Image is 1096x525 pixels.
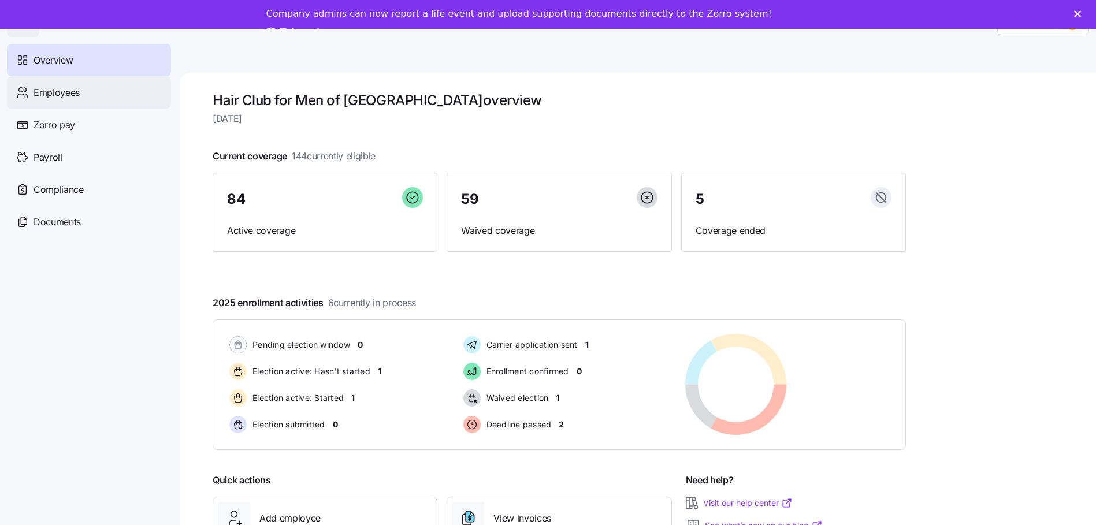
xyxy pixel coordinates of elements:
div: Close [1074,10,1086,17]
h1: Hair Club for Men of [GEOGRAPHIC_DATA] overview [213,91,906,109]
span: Coverage ended [696,224,891,238]
span: 0 [358,339,363,351]
span: 59 [461,192,478,206]
span: Pending election window [249,339,350,351]
span: 1 [585,339,589,351]
span: Payroll [34,150,62,165]
span: Employees [34,85,80,100]
a: Payroll [7,141,171,173]
a: Employees [7,76,171,109]
span: Zorro pay [34,118,75,132]
span: 1 [351,392,355,404]
div: Company admins can now report a life event and upload supporting documents directly to the Zorro ... [266,8,772,20]
span: 2025 enrollment activities [213,296,416,310]
span: Documents [34,215,81,229]
span: Need help? [686,473,734,487]
span: 2 [559,419,564,430]
span: Compliance [34,183,84,197]
span: Waived election [483,392,549,404]
span: 1 [378,366,381,377]
span: 0 [577,366,582,377]
a: Compliance [7,173,171,206]
span: 0 [333,419,338,430]
a: Documents [7,206,171,238]
span: 144 currently eligible [292,149,376,163]
a: Overview [7,44,171,76]
a: Take a tour [266,27,339,39]
span: Quick actions [213,473,271,487]
span: 6 currently in process [328,296,416,310]
span: Election submitted [249,419,325,430]
span: Enrollment confirmed [483,366,569,377]
span: 5 [696,192,704,206]
span: Active coverage [227,224,423,238]
a: Visit our help center [703,497,793,509]
span: [DATE] [213,111,906,126]
span: 1 [556,392,559,404]
span: Carrier application sent [483,339,578,351]
span: Overview [34,53,73,68]
span: Waived coverage [461,224,657,238]
span: 84 [227,192,245,206]
span: Deadline passed [483,419,552,430]
span: Election active: Started [249,392,344,404]
a: Zorro pay [7,109,171,141]
span: Election active: Hasn't started [249,366,370,377]
span: Current coverage [213,149,376,163]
